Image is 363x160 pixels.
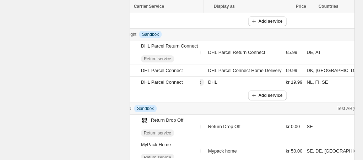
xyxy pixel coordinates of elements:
span: Add service [258,18,282,24]
button: Add service [248,16,287,26]
div: DHL Parcel Connect Home Delivery [208,67,282,74]
div: DHL Parcel Connect [141,79,183,86]
span: €5.99 [286,49,298,56]
span: kr 19.99 [286,79,303,86]
div: Mypack home [208,148,282,155]
div: Return Drop Off [208,123,282,130]
span: Sandbox [137,106,154,111]
span: Carrier Service [134,4,164,9]
span: Add service [258,93,282,98]
div: DHL Parcel Return Connect [208,49,282,56]
span: kr 0.00 [286,123,300,130]
div: DHL [208,79,282,86]
p: DHL Freight [114,31,136,38]
div: DHL Parcel Return Connect [141,43,198,50]
span: Countries [319,4,338,9]
span: Return service [144,130,171,136]
span: Display as [214,4,235,9]
div: Return Drop Off [141,117,184,124]
span: €9.99 [286,67,298,74]
div: DHL Parcel Connect [141,67,183,74]
span: Pick-up point [176,79,201,85]
span: kr 50.00 [286,148,303,155]
div: MyPack Home [141,141,171,148]
span: Price [296,4,306,9]
span: Sandbox [142,32,159,37]
span: Return service [144,56,171,62]
button: Add service [248,90,287,100]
